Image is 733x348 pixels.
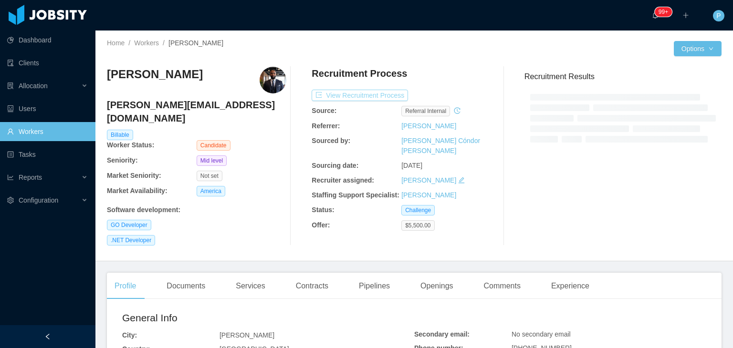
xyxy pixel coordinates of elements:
b: Source: [312,107,336,114]
span: Not set [197,171,222,181]
span: / [163,39,165,47]
b: Status: [312,206,334,214]
span: Configuration [19,196,58,204]
a: [PERSON_NAME] Cóndor [PERSON_NAME] [401,137,480,154]
i: icon: history [454,107,461,114]
a: icon: auditClients [7,53,88,72]
span: Billable [107,130,133,140]
span: Referral internal [401,106,450,116]
div: Comments [476,273,528,299]
button: Optionsicon: down [674,41,722,56]
div: Documents [159,273,213,299]
b: Software development : [107,206,180,214]
i: icon: bell [652,12,659,19]
span: [DATE] [401,162,422,169]
span: $5,500.00 [401,220,434,231]
b: Market Availability: [107,187,168,194]
div: Contracts [288,273,336,299]
span: Challenge [401,205,435,215]
b: Offer: [312,221,330,229]
span: .NET Developer [107,235,155,246]
a: icon: profileTasks [7,145,88,164]
a: Workers [134,39,159,47]
i: icon: edit [458,177,465,184]
i: icon: setting [7,197,14,204]
span: Candidate [197,140,230,151]
span: America [197,186,225,196]
a: icon: robotUsers [7,99,88,118]
h3: [PERSON_NAME] [107,67,203,82]
a: Home [107,39,125,47]
h4: [PERSON_NAME][EMAIL_ADDRESS][DOMAIN_NAME] [107,98,286,125]
i: icon: solution [7,82,14,89]
b: Referrer: [312,122,340,130]
img: f96fe276-45de-46b6-9deb-299c3ccb8f83_6894c42ca39ff-400w.png [260,67,286,93]
b: Worker Status: [107,141,154,149]
span: P [716,10,721,21]
div: Profile [107,273,144,299]
span: GO Developer [107,220,151,230]
span: / [128,39,130,47]
span: No secondary email [512,330,571,338]
b: Sourcing date: [312,162,358,169]
h3: Recruitment Results [524,71,722,82]
i: icon: line-chart [7,174,14,181]
i: icon: plus [682,12,689,19]
span: Allocation [19,82,48,90]
b: Staffing Support Specialist: [312,191,399,199]
h2: General Info [122,310,414,326]
a: [PERSON_NAME] [401,176,456,184]
span: Mid level [197,155,227,166]
a: [PERSON_NAME] [401,122,456,130]
b: Recruiter assigned: [312,176,374,184]
button: icon: exportView Recruitment Process [312,90,408,101]
b: Sourced by: [312,137,350,144]
a: icon: exportView Recruitment Process [312,92,408,99]
b: Market Seniority: [107,172,161,179]
sup: 1701 [655,7,672,17]
b: Secondary email: [414,330,470,338]
div: Pipelines [351,273,398,299]
a: icon: userWorkers [7,122,88,141]
span: Reports [19,174,42,181]
span: [PERSON_NAME] [220,331,274,339]
b: City: [122,331,137,339]
div: Services [228,273,272,299]
a: icon: pie-chartDashboard [7,31,88,50]
div: Openings [413,273,461,299]
div: Experience [544,273,597,299]
a: [PERSON_NAME] [401,191,456,199]
span: [PERSON_NAME] [168,39,223,47]
h4: Recruitment Process [312,67,407,80]
b: Seniority: [107,156,138,164]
